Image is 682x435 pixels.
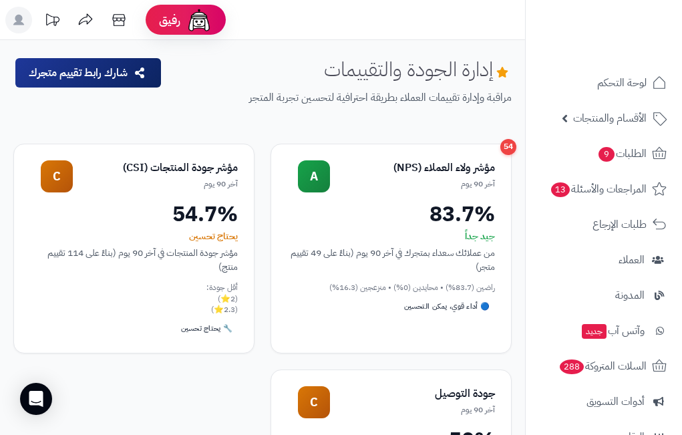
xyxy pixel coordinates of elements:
div: مؤشر جودة المنتجات في آخر 90 يوم (بناءً على 114 تقييم منتج) [30,246,238,274]
div: آخر 90 يوم [73,178,238,190]
div: مؤشر جودة المنتجات (CSI) [73,160,238,176]
a: المدونة [534,279,674,311]
h1: إدارة الجودة والتقييمات [324,58,512,80]
a: أدوات التسويق [534,386,674,418]
a: لوحة التحكم [534,67,674,99]
div: جودة التوصيل [330,386,495,402]
div: Open Intercom Messenger [20,383,52,415]
span: لوحة التحكم [597,74,647,92]
span: 288 [560,359,584,374]
span: أدوات التسويق [586,392,645,411]
span: وآتس آب [580,321,645,340]
a: العملاء [534,244,674,276]
div: آخر 90 يوم [330,178,495,190]
div: 🔧 يحتاج تحسين [176,321,238,337]
a: وآتس آبجديد [534,315,674,347]
span: المراجعات والأسئلة [550,180,647,198]
div: C [298,386,330,418]
div: 🔵 أداء قوي، يمكن التحسين [399,299,495,315]
div: جيد جداً [287,230,495,243]
span: السلات المتروكة [558,357,647,376]
span: الطلبات [597,144,647,163]
div: من عملائك سعداء بمتجرك في آخر 90 يوم (بناءً على 49 تقييم متجر) [287,246,495,274]
div: راضين (83.7%) • محايدين (0%) • منزعجين (16.3%) [287,282,495,293]
div: A [298,160,330,192]
div: يحتاج تحسين [30,230,238,243]
a: المراجعات والأسئلة13 [534,173,674,205]
div: مؤشر ولاء العملاء (NPS) [330,160,495,176]
span: الأقسام والمنتجات [573,109,647,128]
div: C [41,160,73,192]
span: المدونة [615,286,645,305]
span: رفيق [159,12,180,28]
div: أقل جودة: (2⭐) (2.3⭐) [30,282,238,315]
span: جديد [582,324,607,339]
span: 9 [599,147,615,162]
div: آخر 90 يوم [330,404,495,416]
p: مراقبة وإدارة تقييمات العملاء بطريقة احترافية لتحسين تجربة المتجر [173,90,512,106]
a: السلات المتروكة288 [534,350,674,382]
div: 83.7% [287,203,495,225]
span: طلبات الإرجاع [592,215,647,234]
img: ai-face.png [186,7,212,33]
a: تحديثات المنصة [35,7,69,37]
a: طلبات الإرجاع [534,208,674,241]
span: 13 [551,182,570,197]
a: الطلبات9 [534,138,674,170]
div: 54.7% [30,203,238,225]
span: العملاء [619,251,645,269]
button: شارك رابط تقييم متجرك [15,58,161,88]
div: 54 [500,139,516,155]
